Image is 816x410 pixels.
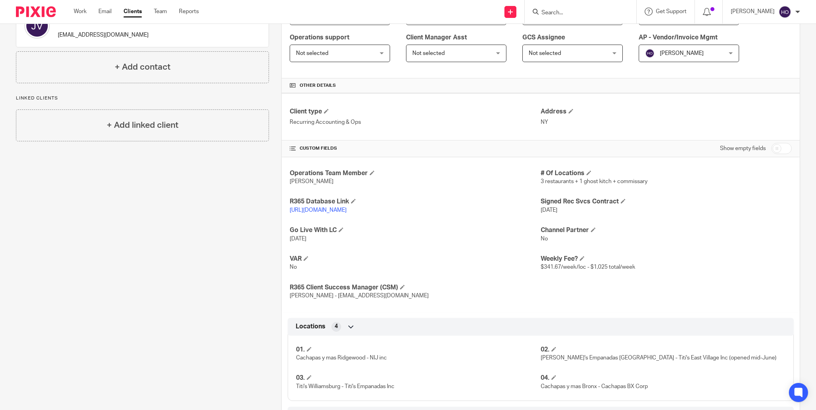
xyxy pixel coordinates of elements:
[290,197,541,206] h4: R365 Database Link
[522,34,565,41] span: GCS Assignee
[541,197,792,206] h4: Signed Rec Svcs Contract
[124,8,142,16] a: Clients
[296,384,394,389] span: Titi's Williamsburg - Titi's Empanadas Inc
[179,8,199,16] a: Reports
[296,374,541,382] h4: 03.
[290,236,306,242] span: [DATE]
[58,31,191,39] p: [EMAIL_ADDRESS][DOMAIN_NAME]
[16,6,56,17] img: Pixie
[541,207,557,213] span: [DATE]
[656,9,687,14] span: Get Support
[296,322,326,331] span: Locations
[296,51,328,56] span: Not selected
[529,51,561,56] span: Not selected
[290,169,541,178] h4: Operations Team Member
[541,355,777,361] span: [PERSON_NAME]'s Empanadas [GEOGRAPHIC_DATA] - Titi's East Village Inc (opened mid-June)
[335,322,338,330] span: 4
[290,255,541,263] h4: VAR
[296,346,541,354] h4: 01.
[290,107,541,116] h4: Client type
[541,10,612,17] input: Search
[290,283,541,292] h4: R365 Client Success Manager (CSM)
[412,51,445,56] span: Not selected
[541,264,635,270] span: $341.67/week/loc - $1,025 total/week
[720,144,766,152] label: Show empty fields
[541,255,792,263] h4: Weekly Fee?
[290,34,349,41] span: Operations support
[639,34,718,41] span: AP - Vendor/Invoice Mgmt
[296,355,387,361] span: Cachapas y mas Ridgewood - NIJ inc
[290,264,297,270] span: No
[24,13,50,39] img: svg%3E
[290,179,333,184] span: [PERSON_NAME]
[406,34,467,41] span: Client Manager Asst
[541,118,792,126] p: NY
[115,61,171,73] h4: + Add contact
[645,49,655,58] img: svg%3E
[290,293,429,299] span: [PERSON_NAME] - [EMAIL_ADDRESS][DOMAIN_NAME]
[660,51,704,56] span: [PERSON_NAME]
[290,118,541,126] p: Recurring Accounting & Ops
[290,226,541,234] h4: Go Live With LC
[290,207,347,213] a: [URL][DOMAIN_NAME]
[74,8,86,16] a: Work
[731,8,775,16] p: [PERSON_NAME]
[541,236,548,242] span: No
[16,95,269,102] p: Linked clients
[107,119,178,131] h4: + Add linked client
[300,82,336,89] span: Other details
[779,6,791,18] img: svg%3E
[541,374,785,382] h4: 04.
[290,145,541,152] h4: CUSTOM FIELDS
[541,107,792,116] h4: Address
[541,179,647,184] span: 3 restaurants + 1 ghost kitch + commissary
[154,8,167,16] a: Team
[541,169,792,178] h4: # Of Locations
[541,226,792,234] h4: Channel Partner
[98,8,112,16] a: Email
[541,384,648,389] span: Cachapas y mas Bronx - Cachapas BX Corp
[541,346,785,354] h4: 02.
